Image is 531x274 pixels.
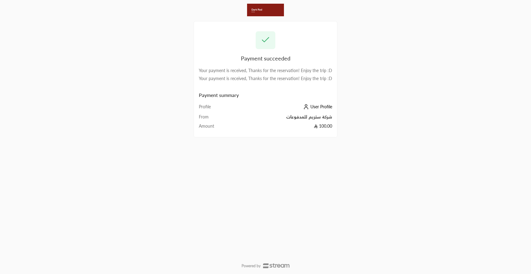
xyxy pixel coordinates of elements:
[199,123,232,132] td: Amount
[199,54,332,63] div: Payment succeeded
[199,114,232,123] td: From
[310,104,332,109] span: User Profile
[232,123,332,132] td: 100.00
[302,104,332,109] a: User Profile
[242,264,261,268] p: Powered by
[199,68,332,82] div: Your payment is received, Thanks for the reservation! Enjoy the trip :D
[247,4,284,16] img: Company Logo
[199,91,332,99] h2: Payment summary
[199,104,232,114] td: Profile
[232,114,332,123] td: شركة ستريم للمدفوعات
[199,75,332,82] div: Your payment is received, Thanks for the reservation! Enjoy the trip :D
